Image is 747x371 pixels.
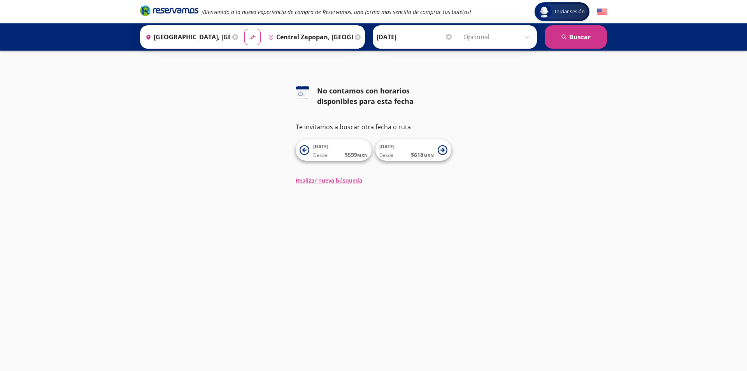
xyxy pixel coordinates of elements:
input: Opcional [463,27,533,47]
em: ¡Bienvenido a la nueva experiencia de compra de Reservamos, una forma más sencilla de comprar tus... [202,8,471,16]
input: Buscar Destino [265,27,353,47]
input: Elegir Fecha [377,27,453,47]
button: [DATE]Desde:$599MXN [296,139,372,161]
small: MXN [357,152,368,158]
button: Buscar [545,25,607,49]
span: Desde: [379,152,395,159]
span: $ 618 [411,151,434,159]
p: Te invitamos a buscar otra fecha o ruta [296,122,451,132]
span: $ 599 [345,151,368,159]
small: MXN [423,152,434,158]
input: Buscar Origen [142,27,230,47]
span: Desde: [313,152,328,159]
div: No contamos con horarios disponibles para esta fecha [317,86,451,107]
button: Realizar nueva búsqueda [296,176,362,185]
span: [DATE] [379,143,395,150]
span: Iniciar sesión [552,8,588,16]
a: Brand Logo [140,5,198,19]
button: [DATE]Desde:$618MXN [375,139,451,161]
i: Brand Logo [140,5,198,16]
button: English [597,7,607,17]
span: [DATE] [313,143,328,150]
